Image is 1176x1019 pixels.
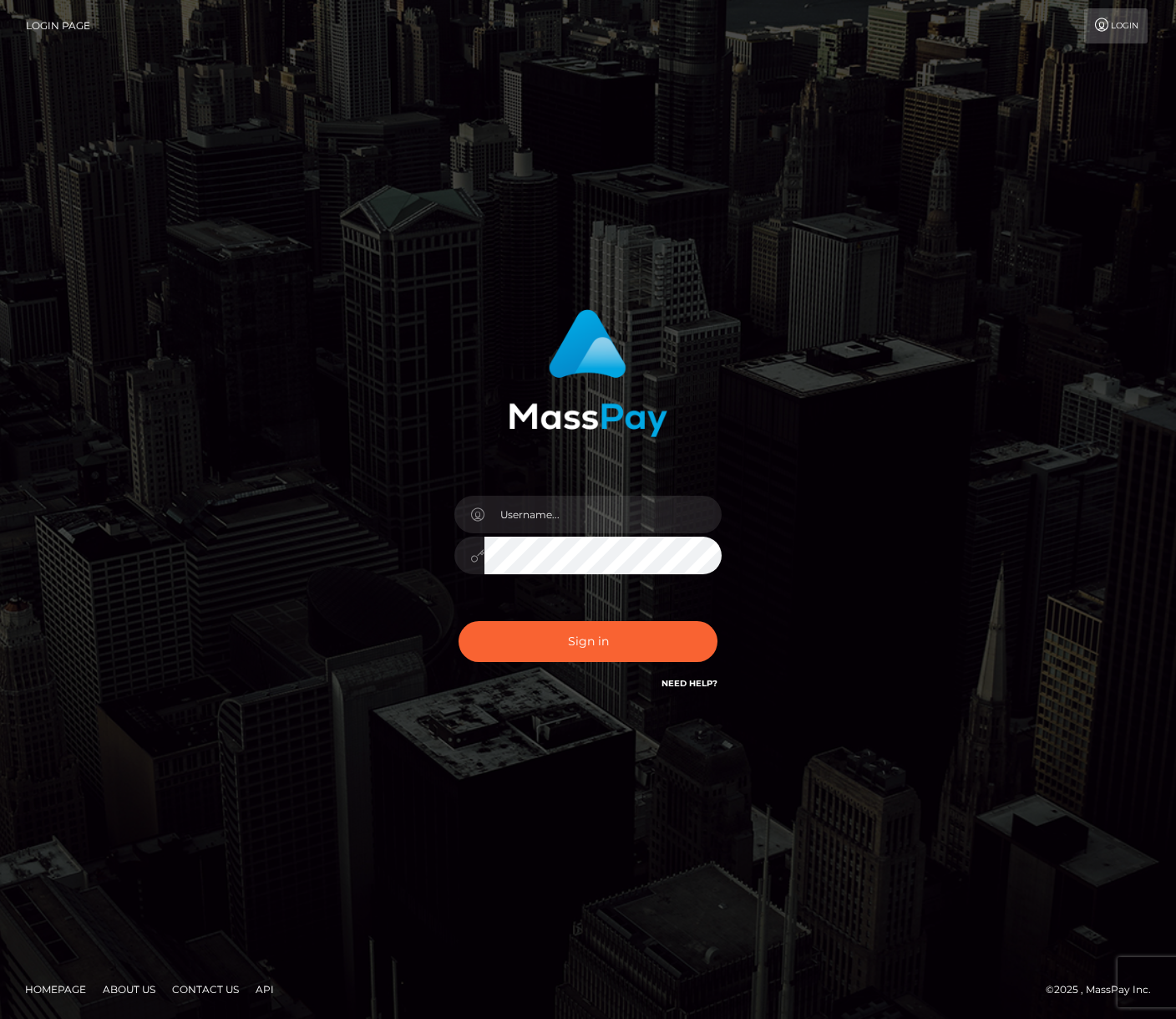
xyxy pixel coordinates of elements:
[661,678,717,689] a: Need Help?
[18,976,93,1002] a: Homepage
[509,309,667,437] img: MassPay Login
[26,8,90,43] a: Login Page
[459,621,717,662] button: Sign in
[165,976,246,1002] a: Contact Us
[96,976,162,1002] a: About Us
[1084,8,1148,43] a: Login
[1046,981,1163,999] div: © 2025 , MassPay Inc.
[249,976,281,1002] a: API
[484,496,722,533] input: Username...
